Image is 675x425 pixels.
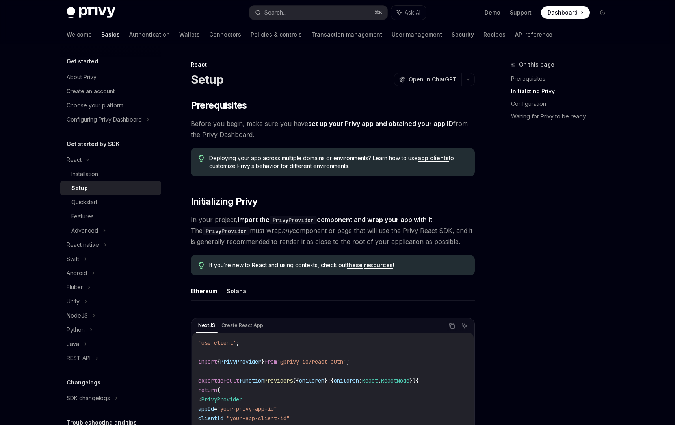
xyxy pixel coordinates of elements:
[405,9,420,17] span: Ask AI
[293,377,299,384] span: ({
[236,339,239,346] span: ;
[191,118,475,140] span: Before you begin, make sure you have from the Privy Dashboard.
[510,9,532,17] a: Support
[71,198,97,207] div: Quickstart
[67,155,82,164] div: React
[191,282,217,300] button: Ethereum
[214,405,217,412] span: =
[409,76,457,83] span: Open in ChatGPT
[239,377,264,384] span: function
[60,167,161,181] a: Installation
[60,209,161,224] a: Features
[270,216,317,224] code: PrivyProvider
[67,283,83,292] div: Flutter
[511,110,615,123] a: Waiting for Privy to be ready
[311,25,382,44] a: Transaction management
[515,25,552,44] a: API reference
[179,25,200,44] a: Wallets
[67,139,120,149] h5: Get started by SDK
[452,25,474,44] a: Security
[249,6,387,20] button: Search...⌘K
[394,73,461,86] button: Open in ChatGPT
[129,25,170,44] a: Authentication
[209,154,467,170] span: Deploying your app across multiple domains or environments? Learn how to use to customize Privy’s...
[220,358,261,365] span: PrivyProvider
[60,195,161,209] a: Quickstart
[282,227,292,235] em: any
[198,377,217,384] span: export
[198,405,214,412] span: appId
[251,25,302,44] a: Policies & controls
[198,339,236,346] span: 'use client'
[485,9,500,17] a: Demo
[511,72,615,85] a: Prerequisites
[60,70,161,84] a: About Privy
[191,99,247,112] span: Prerequisites
[67,57,98,66] h5: Get started
[459,321,470,331] button: Ask AI
[67,87,115,96] div: Create an account
[416,377,419,384] span: {
[264,8,286,17] div: Search...
[238,216,432,224] strong: import the component and wrap your app with it
[334,377,359,384] span: children
[264,358,277,365] span: from
[67,268,87,278] div: Android
[67,297,80,306] div: Unity
[418,155,449,162] a: app clients
[227,282,246,300] button: Solana
[331,377,334,384] span: {
[261,358,264,365] span: }
[67,254,79,264] div: Swift
[364,262,393,269] a: resources
[71,183,88,193] div: Setup
[67,353,91,363] div: REST API
[362,377,378,384] span: React
[71,226,98,235] div: Advanced
[67,101,123,110] div: Choose your platform
[547,9,578,17] span: Dashboard
[327,377,331,384] span: :
[67,240,99,249] div: React native
[308,120,453,128] a: set up your Privy app and obtained your app ID
[217,405,277,412] span: "your-privy-app-id"
[391,6,426,20] button: Ask AI
[191,214,475,247] span: In your project, . The must wrap component or page that will use the Privy React SDK, and it is g...
[223,415,227,422] span: =
[217,386,220,394] span: (
[409,377,416,384] span: })
[198,358,217,365] span: import
[264,377,293,384] span: Providers
[203,227,250,235] code: PrivyProvider
[71,212,94,221] div: Features
[60,181,161,195] a: Setup
[101,25,120,44] a: Basics
[596,6,609,19] button: Toggle dark mode
[217,358,220,365] span: {
[198,386,217,394] span: return
[199,262,204,269] svg: Tip
[67,7,115,18] img: dark logo
[519,60,554,69] span: On this page
[359,377,362,384] span: :
[378,377,381,384] span: .
[209,261,467,269] span: If you’re new to React and using contexts, check out !
[447,321,457,331] button: Copy the contents from the code block
[347,262,363,269] a: these
[67,25,92,44] a: Welcome
[67,378,100,387] h5: Changelogs
[67,325,85,334] div: Python
[346,358,350,365] span: ;
[60,84,161,98] a: Create an account
[381,377,409,384] span: ReactNode
[374,9,383,16] span: ⌘ K
[201,396,242,403] span: PrivyProvider
[67,115,142,124] div: Configuring Privy Dashboard
[541,6,590,19] a: Dashboard
[219,321,266,330] div: Create React App
[217,377,239,384] span: default
[511,98,615,110] a: Configuration
[71,169,98,179] div: Installation
[67,339,79,349] div: Java
[191,195,258,208] span: Initializing Privy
